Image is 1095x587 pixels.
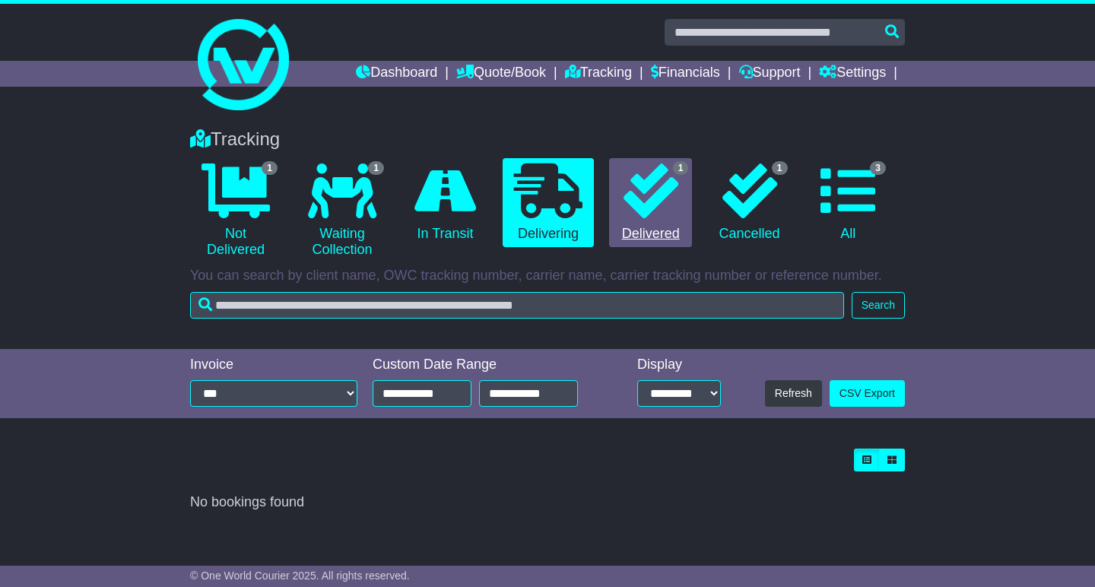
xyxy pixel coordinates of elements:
a: Delivering [503,158,594,248]
a: In Transit [403,158,487,248]
button: Refresh [765,380,822,407]
p: You can search by client name, OWC tracking number, carrier name, carrier tracking number or refe... [190,268,905,284]
a: Quote/Book [456,61,546,87]
span: 1 [368,161,384,175]
a: Support [739,61,801,87]
button: Search [852,292,905,319]
a: 1 Waiting Collection [297,158,388,264]
span: 3 [870,161,886,175]
span: 1 [262,161,278,175]
div: Tracking [182,129,912,151]
div: Display [637,357,721,373]
a: Financials [651,61,720,87]
a: 1 Delivered [609,158,692,248]
a: CSV Export [830,380,905,407]
a: Tracking [565,61,632,87]
div: No bookings found [190,494,905,511]
span: 1 [772,161,788,175]
span: © One World Courier 2025. All rights reserved. [190,570,410,582]
div: Invoice [190,357,357,373]
a: 1 Not Delivered [190,158,281,264]
span: 1 [673,161,689,175]
a: Settings [819,61,886,87]
div: Custom Date Range [373,357,601,373]
a: 3 All [807,158,890,248]
a: Dashboard [356,61,437,87]
a: 1 Cancelled [707,158,791,248]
